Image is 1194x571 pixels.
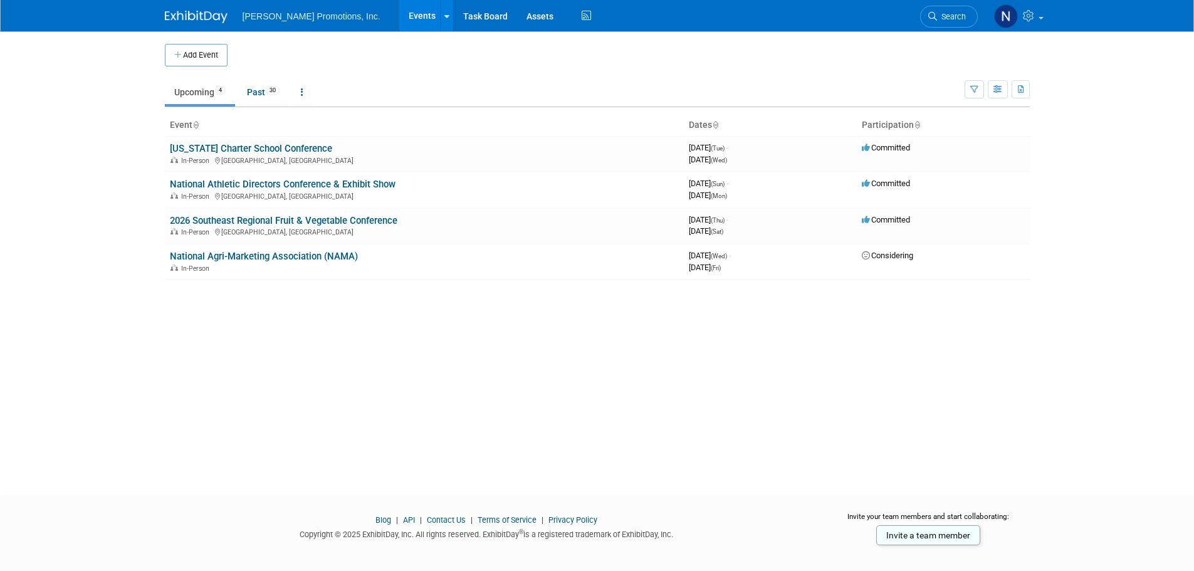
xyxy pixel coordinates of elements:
span: [DATE] [689,226,723,236]
img: In-Person Event [170,228,178,234]
a: Invite a team member [876,525,980,545]
span: [DATE] [689,155,727,164]
img: In-Person Event [170,192,178,199]
span: [DATE] [689,143,728,152]
a: National Athletic Directors Conference & Exhibit Show [170,179,395,190]
span: In-Person [181,265,213,273]
a: National Agri-Marketing Association (NAMA) [170,251,358,262]
a: Blog [375,515,391,525]
a: 2026 Southeast Regional Fruit & Vegetable Conference [170,215,397,226]
span: - [729,251,731,260]
img: Nate Sallee [994,4,1018,28]
span: - [726,179,728,188]
th: Event [165,115,684,136]
a: [US_STATE] Charter School Conference [170,143,332,154]
a: Sort by Event Name [192,120,199,130]
span: Committed [862,143,910,152]
span: (Sat) [711,228,723,235]
span: - [726,215,728,224]
span: | [417,515,425,525]
span: (Mon) [711,192,727,199]
span: (Tue) [711,145,725,152]
span: (Sun) [711,181,725,187]
span: [PERSON_NAME] Promotions, Inc. [243,11,380,21]
th: Participation [857,115,1030,136]
span: In-Person [181,192,213,201]
span: [DATE] [689,263,721,272]
span: 30 [266,86,280,95]
span: (Wed) [711,253,727,259]
span: [DATE] [689,215,728,224]
div: Copyright © 2025 ExhibitDay, Inc. All rights reserved. ExhibitDay is a registered trademark of Ex... [165,526,809,540]
span: | [468,515,476,525]
div: [GEOGRAPHIC_DATA], [GEOGRAPHIC_DATA] [170,226,679,236]
a: Privacy Policy [548,515,597,525]
img: In-Person Event [170,157,178,163]
span: In-Person [181,157,213,165]
span: In-Person [181,228,213,236]
span: - [726,143,728,152]
a: API [403,515,415,525]
div: Invite your team members and start collaborating: [827,511,1030,530]
span: Committed [862,215,910,224]
span: Search [937,12,966,21]
span: | [393,515,401,525]
span: 4 [215,86,226,95]
a: Terms of Service [478,515,537,525]
img: ExhibitDay [165,11,228,23]
span: (Wed) [711,157,727,164]
a: Past30 [238,80,289,104]
a: Contact Us [427,515,466,525]
a: Sort by Participation Type [914,120,920,130]
span: [DATE] [689,251,731,260]
button: Add Event [165,44,228,66]
sup: ® [519,528,523,535]
span: Committed [862,179,910,188]
div: [GEOGRAPHIC_DATA], [GEOGRAPHIC_DATA] [170,155,679,165]
img: In-Person Event [170,265,178,271]
span: (Thu) [711,217,725,224]
span: | [538,515,547,525]
a: Upcoming4 [165,80,235,104]
span: [DATE] [689,191,727,200]
span: (Fri) [711,265,721,271]
th: Dates [684,115,857,136]
a: Search [920,6,978,28]
span: [DATE] [689,179,728,188]
div: [GEOGRAPHIC_DATA], [GEOGRAPHIC_DATA] [170,191,679,201]
a: Sort by Start Date [712,120,718,130]
span: Considering [862,251,913,260]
